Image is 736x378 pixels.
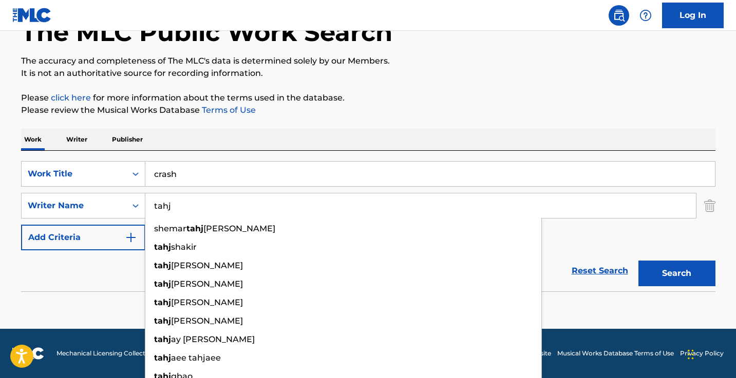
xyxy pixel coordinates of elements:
span: [PERSON_NAME] [171,261,243,270]
span: [PERSON_NAME] [203,224,275,233]
a: Musical Works Database Terms of Use [557,349,674,358]
p: Publisher [109,129,146,150]
strong: tahj [154,261,171,270]
h1: The MLC Public Work Search [21,17,392,48]
span: [PERSON_NAME] [171,297,243,307]
img: search [613,9,625,22]
a: Terms of Use [200,105,256,115]
strong: tahj [154,316,171,326]
img: MLC Logo [12,8,52,23]
span: shakir [171,242,197,252]
div: Drag [688,339,694,370]
p: Writer [63,129,90,150]
div: Work Title [28,168,120,180]
span: [PERSON_NAME] [171,316,243,326]
img: Delete Criterion [704,193,715,218]
div: Writer Name [28,200,120,212]
p: Work [21,129,45,150]
a: Reset Search [567,260,633,282]
form: Search Form [21,161,715,291]
div: Help [635,5,656,26]
p: Please review the Musical Works Database [21,104,715,116]
a: Public Search [609,5,629,26]
span: [PERSON_NAME] [171,279,243,289]
strong: tahj [186,224,203,233]
strong: tahj [154,279,171,289]
p: Please for more information about the terms used in the database. [21,92,715,104]
span: shemar [154,224,186,233]
strong: tahj [154,297,171,307]
img: 9d2ae6d4665cec9f34b9.svg [125,231,137,244]
a: Log In [662,3,724,28]
a: Privacy Policy [680,349,724,358]
p: It is not an authoritative source for recording information. [21,67,715,79]
img: help [639,9,652,22]
button: Add Criteria [21,225,145,250]
span: ay [PERSON_NAME] [171,334,255,344]
p: The accuracy and completeness of The MLC's data is determined solely by our Members. [21,55,715,67]
span: Mechanical Licensing Collective © 2025 [56,349,176,358]
iframe: Chat Widget [685,329,736,378]
strong: tahj [154,334,171,344]
button: Search [638,261,715,286]
strong: tahj [154,353,171,363]
img: logo [12,347,44,360]
span: aee tahjaee [171,353,221,363]
strong: tahj [154,242,171,252]
a: click here [51,93,91,103]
